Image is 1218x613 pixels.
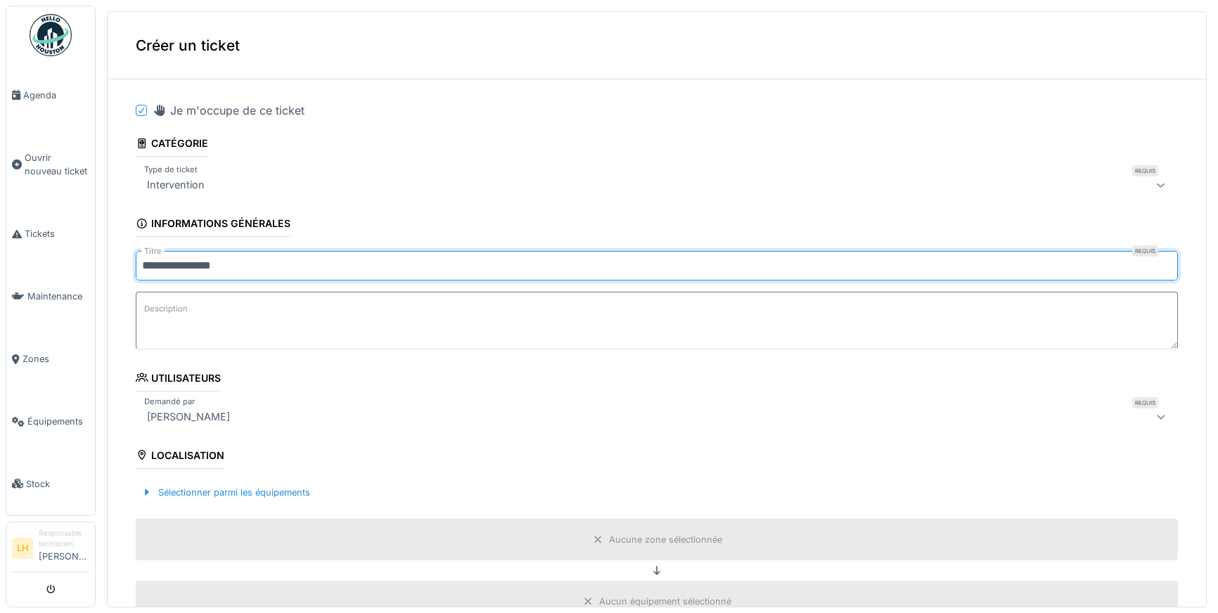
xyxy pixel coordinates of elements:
a: Ouvrir nouveau ticket [6,127,95,202]
a: Agenda [6,64,95,127]
span: Maintenance [27,290,89,303]
span: Zones [23,352,89,366]
a: Équipements [6,390,95,453]
div: Intervention [141,176,210,193]
div: Sélectionner parmi les équipements [136,483,316,502]
label: Type de ticket [141,164,200,176]
label: Titre [141,245,165,257]
div: Catégorie [136,133,208,157]
div: Je m'occupe de ce ticket [153,102,304,119]
div: Aucun équipement sélectionné [599,595,731,608]
span: Équipements [27,415,89,428]
a: Zones [6,328,95,390]
div: Requis [1132,397,1158,408]
div: Localisation [136,445,224,469]
span: Tickets [25,227,89,240]
img: Badge_color-CXgf-gQk.svg [30,14,72,56]
a: Maintenance [6,265,95,328]
div: [PERSON_NAME] [141,408,236,425]
div: Créer un ticket [108,12,1206,79]
div: Utilisateurs [136,368,221,392]
div: Requis [1132,165,1158,176]
li: LH [12,538,33,559]
a: Tickets [6,202,95,265]
div: Requis [1132,245,1158,257]
label: Description [141,300,191,318]
li: [PERSON_NAME] [39,528,89,569]
label: Demandé par [141,396,198,408]
span: Stock [26,477,89,491]
div: Informations générales [136,213,290,237]
div: Responsable technicien [39,528,89,550]
div: Aucune zone sélectionnée [609,533,722,546]
a: LH Responsable technicien[PERSON_NAME] [12,528,89,572]
a: Stock [6,453,95,515]
span: Agenda [23,89,89,102]
span: Ouvrir nouveau ticket [25,151,89,178]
